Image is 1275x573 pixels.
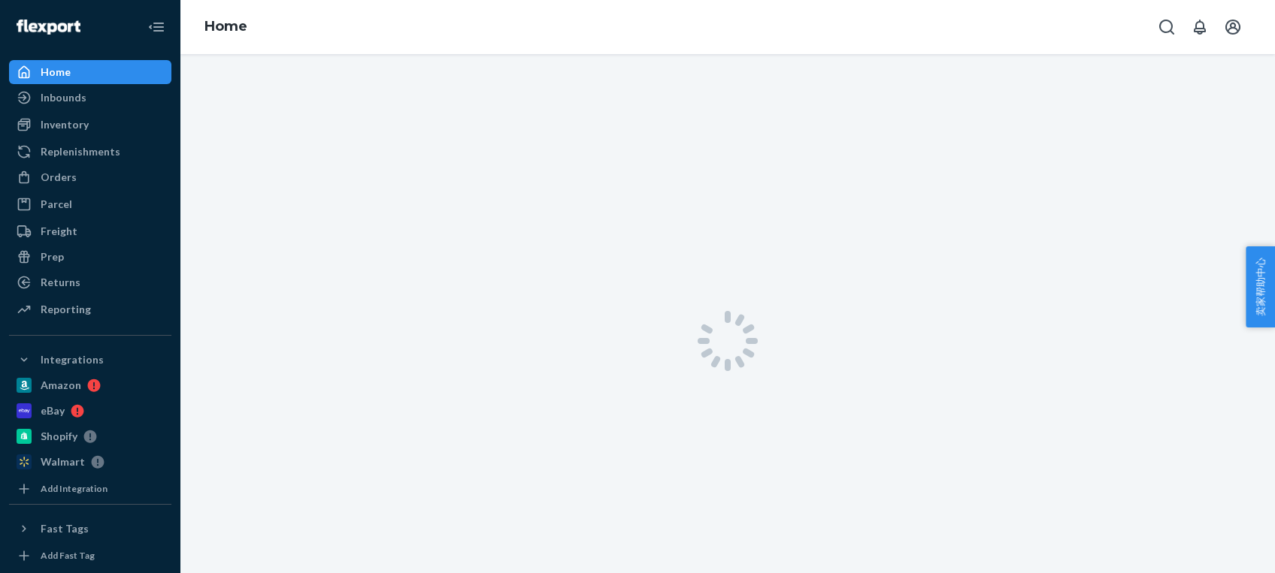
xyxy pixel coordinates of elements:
[1218,12,1248,42] button: Open account menu
[1246,246,1275,327] button: 卖家帮助中心
[41,482,108,495] div: Add Integration
[41,352,104,367] div: Integrations
[9,270,171,294] a: Returns
[9,192,171,216] a: Parcel
[9,424,171,448] a: Shopify
[9,348,171,372] button: Integrations
[41,90,86,105] div: Inbounds
[41,224,77,239] div: Freight
[41,144,120,159] div: Replenishments
[1152,12,1182,42] button: Open Search Box
[41,249,64,264] div: Prep
[9,399,171,423] a: eBay
[41,170,77,185] div: Orders
[9,480,171,498] a: Add Integration
[41,302,91,317] div: Reporting
[41,275,80,290] div: Returns
[9,60,171,84] a: Home
[9,113,171,137] a: Inventory
[41,429,77,444] div: Shopify
[9,245,171,269] a: Prep
[41,65,71,80] div: Home
[9,373,171,397] a: Amazon
[1185,12,1215,42] button: Open notifications
[41,378,81,393] div: Amazon
[204,18,247,35] a: Home
[9,517,171,541] button: Fast Tags
[192,5,259,49] ol: breadcrumbs
[9,450,171,474] a: Walmart
[9,86,171,110] a: Inbounds
[141,12,171,42] button: Close Navigation
[17,20,80,35] img: Flexport logo
[9,140,171,164] a: Replenishments
[9,297,171,321] a: Reporting
[41,197,72,212] div: Parcel
[41,454,85,469] div: Walmart
[41,549,95,562] div: Add Fast Tag
[41,521,89,536] div: Fast Tags
[41,403,65,418] div: eBay
[9,219,171,243] a: Freight
[9,547,171,565] a: Add Fast Tag
[41,117,89,132] div: Inventory
[9,165,171,189] a: Orders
